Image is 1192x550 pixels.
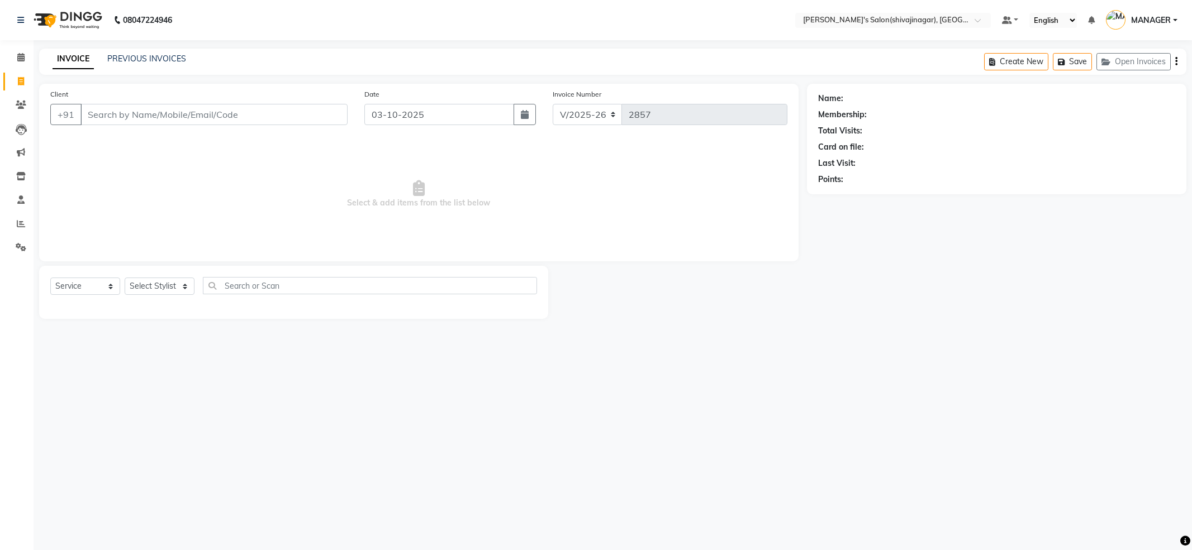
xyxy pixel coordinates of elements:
button: Open Invoices [1096,53,1171,70]
a: INVOICE [53,49,94,69]
div: Last Visit: [818,157,856,169]
label: Invoice Number [553,89,601,99]
div: Card on file: [818,141,864,153]
img: logo [29,4,105,36]
input: Search or Scan [203,277,537,294]
div: Total Visits: [818,125,862,137]
button: Save [1053,53,1092,70]
div: Name: [818,93,843,104]
button: +91 [50,104,82,125]
div: Membership: [818,109,867,121]
img: MANAGER [1106,10,1125,30]
button: Create New [984,53,1048,70]
span: Select & add items from the list below [50,138,787,250]
label: Client [50,89,68,99]
b: 08047224946 [123,4,172,36]
div: Points: [818,174,843,185]
label: Date [364,89,379,99]
a: PREVIOUS INVOICES [107,54,186,64]
span: MANAGER [1131,15,1171,26]
input: Search by Name/Mobile/Email/Code [80,104,348,125]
